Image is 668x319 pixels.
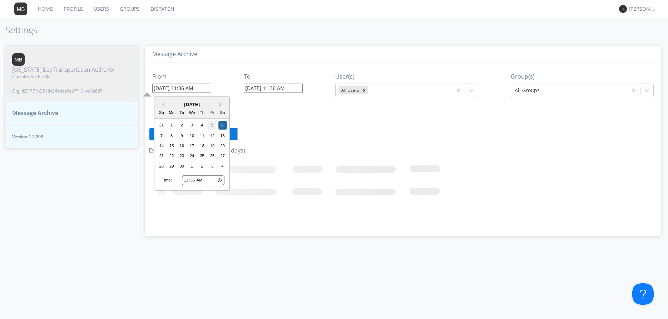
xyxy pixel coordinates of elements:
[188,109,196,117] div: We
[178,109,186,117] div: Tu
[12,134,131,140] span: Version: 1.2.203
[167,109,176,117] div: Mo
[188,152,196,160] div: Choose Wednesday, September 24th, 2025
[188,121,196,130] div: Choose Wednesday, September 3rd, 2025
[5,46,138,102] button: [US_STATE] Bay Transportation AuthorityOrganization ProfileOrg id:21771b381dc24bdaa6ee7f1514e5a8d7
[198,131,207,140] div: Choose Thursday, September 11th, 2025
[157,162,166,170] div: Choose Sunday, September 28th, 2025
[619,5,627,13] img: 373638.png
[157,131,166,140] div: Choose Sunday, September 7th, 2025
[167,162,176,170] div: Choose Monday, September 29th, 2025
[178,141,186,150] div: Choose Tuesday, September 16th, 2025
[244,74,303,80] h3: To
[178,162,186,170] div: Choose Tuesday, September 30th, 2025
[167,152,176,160] div: Choose Monday, September 22nd, 2025
[12,66,114,74] span: [US_STATE] Bay Transportation Authority
[14,3,27,15] img: 373638.png
[339,86,360,94] div: All Users
[208,141,217,150] div: Choose Friday, September 19th, 2025
[149,128,238,140] button: Create Zip
[149,148,657,154] h3: Export History (expires after 2 days)
[178,152,186,160] div: Choose Tuesday, September 23rd, 2025
[208,131,217,140] div: Choose Friday, September 12th, 2025
[335,74,478,80] h3: User(s)
[157,141,166,150] div: Choose Sunday, September 14th, 2025
[5,125,138,148] button: Version:1.2.203
[188,162,196,170] div: Choose Wednesday, October 1st, 2025
[154,101,229,108] div: [DATE]
[162,178,172,183] div: Time:
[178,131,186,140] div: Choose Tuesday, September 9th, 2025
[208,121,217,130] div: Choose Friday, September 5th, 2025
[12,109,58,117] span: Message Archive
[12,74,114,80] span: Organization Profile
[12,88,114,94] span: Org id: 21771b381dc24bdaa6ee7f1514e5a8d7
[167,141,176,150] div: Choose Monday, September 15th, 2025
[12,53,25,66] img: 373638.png
[157,109,166,117] div: Su
[167,121,176,130] div: Choose Monday, September 1st, 2025
[218,152,227,160] div: Choose Saturday, September 27th, 2025
[157,121,166,130] div: Choose Sunday, August 31st, 2025
[208,109,217,117] div: Fr
[511,74,654,80] h3: Group(s)
[198,141,207,150] div: Choose Thursday, September 18th, 2025
[157,120,228,171] div: month 2025-09
[218,121,227,130] div: Choose Saturday, September 6th, 2025
[188,141,196,150] div: Choose Wednesday, September 17th, 2025
[167,131,176,140] div: Choose Monday, September 8th, 2025
[218,131,227,140] div: Choose Saturday, September 13th, 2025
[5,101,138,125] button: Message Archive
[208,152,217,160] div: Choose Friday, September 26th, 2025
[632,283,654,305] iframe: Toggle Customer Support
[218,162,227,170] div: Choose Saturday, October 4th, 2025
[182,176,224,185] input: Time
[198,152,207,160] div: Choose Thursday, September 25th, 2025
[157,152,166,160] div: Choose Sunday, September 21st, 2025
[188,131,196,140] div: Choose Wednesday, September 10th, 2025
[198,121,207,130] div: Choose Thursday, September 4th, 2025
[218,141,227,150] div: Choose Saturday, September 20th, 2025
[360,86,368,94] div: Remove All Users
[208,162,217,170] div: Choose Friday, October 3rd, 2025
[152,51,654,58] h3: Message Archive
[178,121,186,130] div: Choose Tuesday, September 2nd, 2025
[218,109,227,117] div: Sa
[198,162,207,170] div: Choose Thursday, October 2nd, 2025
[629,5,655,13] div: [PERSON_NAME]
[198,109,207,117] div: Th
[219,102,224,107] button: Next Month
[152,74,211,80] h3: From
[159,102,164,107] button: Previous Month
